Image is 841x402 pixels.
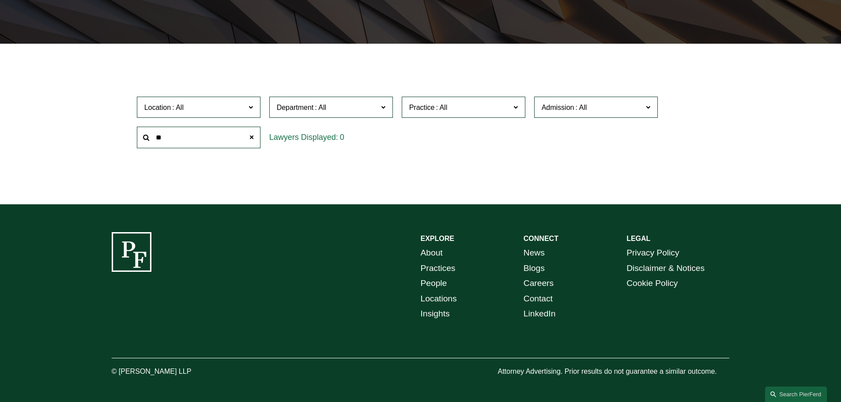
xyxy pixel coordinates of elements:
a: Contact [524,291,553,307]
a: Locations [421,291,457,307]
a: People [421,276,447,291]
a: LinkedIn [524,306,556,322]
strong: EXPLORE [421,235,454,242]
a: Cookie Policy [626,276,678,291]
a: About [421,245,443,261]
a: News [524,245,545,261]
a: Insights [421,306,450,322]
a: Careers [524,276,554,291]
span: Department [277,104,314,111]
span: Location [144,104,171,111]
strong: CONNECT [524,235,558,242]
a: Disclaimer & Notices [626,261,705,276]
span: Admission [542,104,574,111]
strong: LEGAL [626,235,650,242]
span: 0 [340,133,344,142]
p: © [PERSON_NAME] LLP [112,365,241,378]
a: Blogs [524,261,545,276]
span: Practice [409,104,435,111]
a: Privacy Policy [626,245,679,261]
a: Search this site [765,387,827,402]
p: Attorney Advertising. Prior results do not guarantee a similar outcome. [498,365,729,378]
a: Practices [421,261,456,276]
